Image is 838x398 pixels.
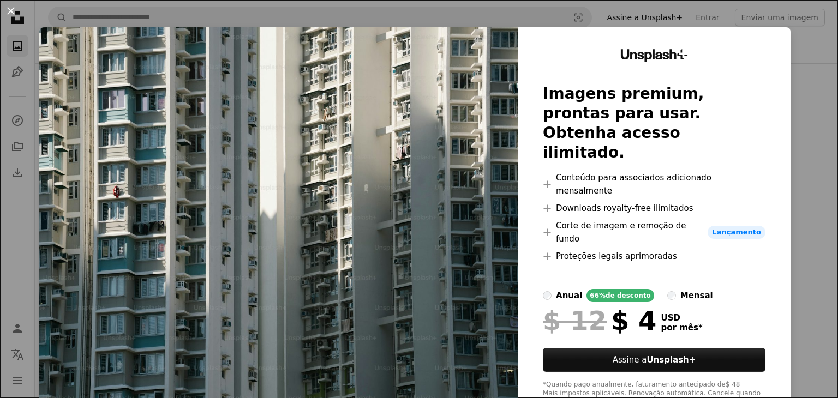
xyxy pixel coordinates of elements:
li: Conteúdo para associados adicionado mensalmente [543,171,765,197]
strong: Unsplash+ [647,355,696,365]
span: $ 12 [543,306,607,335]
li: Proteções legais aprimoradas [543,250,765,263]
input: mensal [667,291,676,300]
div: $ 4 [543,306,656,335]
span: USD [661,313,703,323]
input: anual66%de desconto [543,291,552,300]
li: Downloads royalty-free ilimitados [543,202,765,215]
span: Lançamento [708,226,765,239]
span: por mês * [661,323,703,333]
div: 66% de desconto [586,289,654,302]
h2: Imagens premium, prontas para usar. Obtenha acesso ilimitado. [543,84,765,162]
button: Assine aUnsplash+ [543,348,765,372]
li: Corte de imagem e remoção de fundo [543,219,765,245]
div: anual [556,289,582,302]
div: mensal [680,289,713,302]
